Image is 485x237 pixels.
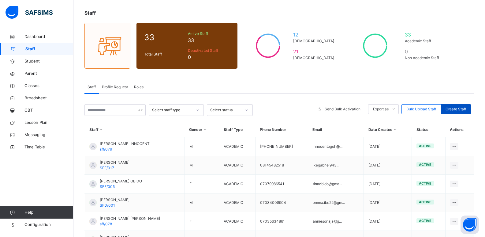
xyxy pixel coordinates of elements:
[405,48,444,55] span: 0
[219,156,256,175] td: ACADEMIC
[185,122,219,137] th: Gender
[88,84,96,90] span: Staff
[255,156,308,175] td: 08145482518
[255,122,308,137] th: Phone Number
[219,122,256,137] th: Staff Type
[100,178,142,184] span: [PERSON_NAME] OBIDO
[255,193,308,212] td: 07034008904
[293,48,337,55] span: 21
[24,120,73,126] span: Lesson Plan
[143,50,186,59] div: Total Staff
[188,31,230,36] span: Active Staff
[185,175,219,193] td: F
[219,212,256,231] td: ACADEMIC
[364,212,412,231] td: [DATE]
[419,162,431,167] span: active
[293,55,337,61] span: [DEMOGRAPHIC_DATA]
[6,6,53,19] img: safsims
[405,38,444,44] span: Academic Staff
[100,166,114,170] span: SFF/017
[100,184,115,189] span: SFF/005
[219,137,256,156] td: ACADEMIC
[24,144,73,150] span: Time Table
[188,53,230,61] span: 0
[405,55,444,61] span: Non Academic Staff
[446,106,466,112] span: Create Staff
[185,156,219,175] td: M
[255,212,308,231] td: 07035634861
[308,212,364,231] td: anniesonaja@g...
[202,127,207,132] i: Sort in Ascending Order
[152,107,192,113] div: Select staff type
[364,193,412,212] td: [DATE]
[308,156,364,175] td: ikegabriel943...
[84,10,96,16] span: Staff
[100,216,160,221] span: [PERSON_NAME] [PERSON_NAME]
[364,156,412,175] td: [DATE]
[24,209,73,216] span: Help
[25,46,73,52] span: Staff
[185,193,219,212] td: M
[255,175,308,193] td: 07079986541
[85,122,185,137] th: Staff
[24,132,73,138] span: Messaging
[373,106,389,112] span: Export as
[419,181,431,185] span: active
[210,107,241,113] div: Select status
[445,122,474,137] th: Actions
[185,137,219,156] td: M
[24,107,73,113] span: CBT
[24,95,73,101] span: Broadsheet
[419,219,431,223] span: active
[24,222,73,228] span: Configuration
[24,58,73,64] span: Student
[364,122,412,137] th: Date Created
[24,34,73,40] span: Dashboard
[419,144,431,148] span: active
[393,127,398,132] i: Sort in Ascending Order
[144,31,185,43] span: 33
[99,127,104,132] i: Sort in Ascending Order
[100,160,129,165] span: [PERSON_NAME]
[405,31,444,38] span: 33
[308,137,364,156] td: innocentogoh@...
[419,200,431,204] span: active
[188,36,230,44] span: 33
[364,175,412,193] td: [DATE]
[219,175,256,193] td: ACADEMIC
[293,31,337,38] span: 12
[219,193,256,212] td: ACADEMIC
[100,203,115,208] span: SFD/001
[308,122,364,137] th: Email
[134,84,144,90] span: Roles
[461,216,479,234] button: Open asap
[406,106,436,112] span: Bulk Upload Staff
[100,147,112,151] span: sff/079
[255,137,308,156] td: [PHONE_NUMBER]
[100,141,150,147] span: [PERSON_NAME] INNOCENT
[325,106,360,112] span: Send Bulk Activation
[293,38,337,44] span: [DEMOGRAPHIC_DATA]
[188,48,230,53] span: Deactivated Staff
[308,175,364,193] td: tinaobido@gma...
[185,212,219,231] td: F
[100,197,129,203] span: [PERSON_NAME]
[24,83,73,89] span: Classes
[100,222,112,226] span: sff/078
[308,193,364,212] td: emma.ibe22@gm...
[24,71,73,77] span: Parent
[412,122,446,137] th: Status
[364,137,412,156] td: [DATE]
[102,84,128,90] span: Profile Request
